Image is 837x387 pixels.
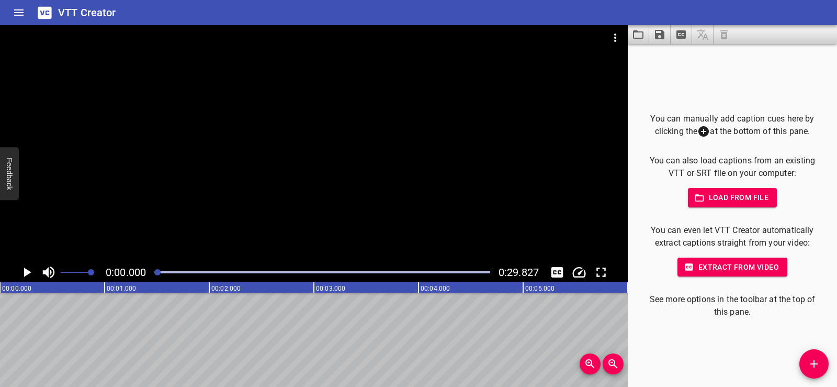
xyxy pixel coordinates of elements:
[107,285,136,292] text: 00:01.000
[499,266,539,279] span: Video Duration
[692,25,714,44] span: Add some captions below, then you can translate them.
[675,28,687,41] svg: Extract captions from video
[580,353,601,374] button: Zoom In
[88,269,94,275] span: Set video volume
[211,285,241,292] text: 00:02.000
[603,25,628,50] button: Video Options
[644,113,820,138] p: You can manually add caption cues here by clicking the at the bottom of this pane.
[696,191,769,204] span: Load from file
[653,28,666,41] svg: Save captions to file
[591,262,611,282] div: Toggle Full Screen
[628,25,649,44] button: Load captions from file
[569,262,589,282] div: Playback Speed
[591,262,611,282] button: Toggle fullscreen
[106,266,146,279] span: Current Time
[547,262,567,282] button: Toggle captions
[17,262,37,282] button: Play/Pause
[644,224,820,249] p: You can even let VTT Creator automatically extract captions straight from your video:
[525,285,555,292] text: 00:05.000
[2,285,31,292] text: 00:00.000
[632,28,644,41] svg: Load captions from file
[569,262,589,282] button: Change Playback Speed
[603,353,624,374] button: Zoom Out
[154,271,490,273] div: Play progress
[688,188,777,207] button: Load from file
[547,262,567,282] div: Hide/Show Captions
[677,258,787,277] button: Extract from video
[421,285,450,292] text: 00:04.000
[686,261,779,274] span: Extract from video
[671,25,692,44] button: Extract captions from video
[649,25,671,44] button: Save captions to file
[644,293,820,318] p: See more options in the toolbar at the top of this pane.
[316,285,345,292] text: 00:03.000
[644,154,820,180] p: You can also load captions from an existing VTT or SRT file on your computer:
[799,349,829,379] button: Add Cue
[39,262,59,282] button: Toggle mute
[58,4,116,21] h6: VTT Creator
